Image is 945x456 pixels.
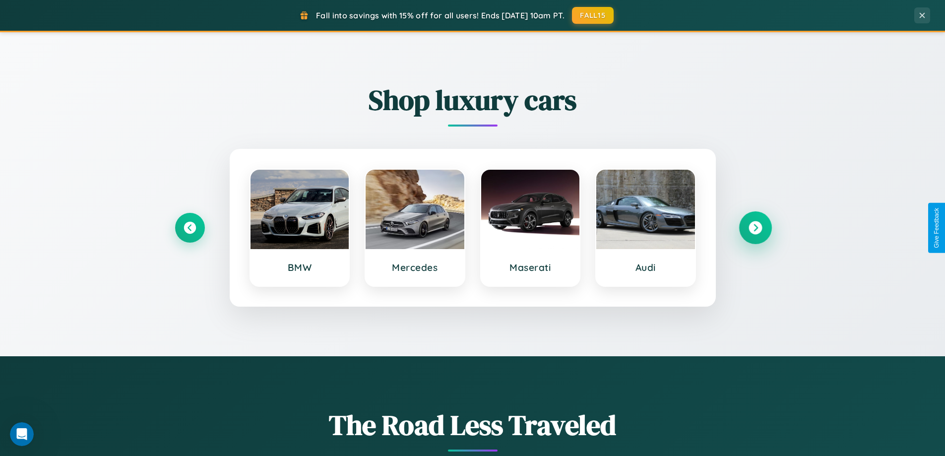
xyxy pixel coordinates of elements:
[933,208,940,248] div: Give Feedback
[491,261,570,273] h3: Maserati
[260,261,339,273] h3: BMW
[316,10,565,20] span: Fall into savings with 15% off for all users! Ends [DATE] 10am PT.
[175,406,770,444] h1: The Road Less Traveled
[10,422,34,446] iframe: Intercom live chat
[175,81,770,119] h2: Shop luxury cars
[376,261,454,273] h3: Mercedes
[606,261,685,273] h3: Audi
[572,7,614,24] button: FALL15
